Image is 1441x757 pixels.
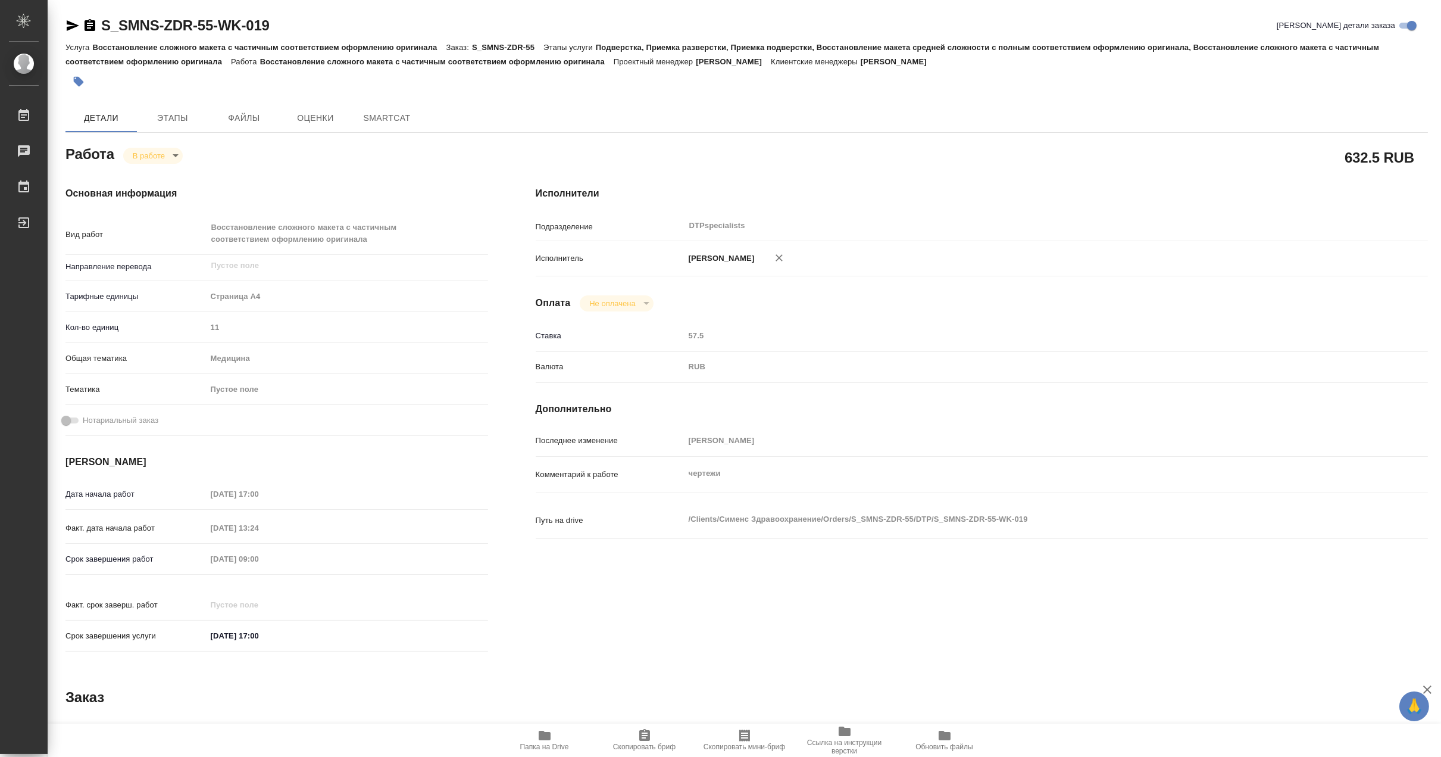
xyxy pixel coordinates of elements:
span: Скопировать мини-бриф [704,743,785,751]
div: Пустое поле [211,384,474,395]
span: [PERSON_NAME] детали заказа [1277,20,1395,32]
p: Заказ: [446,43,472,52]
p: Последнее изменение [536,435,684,447]
textarea: /Clients/Сименс Здравоохранение/Orders/S_SMNS-ZDR-55/DTP/S_SMNS-ZDR-55-WK-019 [684,509,1354,529]
button: Скопировать ссылку [83,18,97,33]
input: Пустое поле [210,258,460,273]
span: Детали [73,111,130,126]
p: [PERSON_NAME] [861,57,936,66]
input: ✎ Введи что-нибудь [207,627,311,644]
input: Пустое поле [207,485,311,503]
p: Подразделение [536,221,684,233]
button: Обновить файлы [895,724,995,757]
input: Пустое поле [207,319,488,336]
h4: Дополнительно [536,721,1428,736]
button: Скопировать мини-бриф [695,724,795,757]
p: Факт. дата начала работ [65,522,207,534]
button: В работе [129,151,168,161]
div: RUB [684,357,1354,377]
p: Дата начала работ [65,488,207,500]
button: Ссылка на инструкции верстки [795,724,895,757]
h4: Исполнители [536,186,1428,201]
input: Пустое поле [207,519,311,537]
p: Направление перевода [65,261,207,273]
p: [PERSON_NAME] [684,253,755,264]
p: S_SMNS-ZDR-55 [472,43,543,52]
span: Скопировать бриф [613,743,676,751]
input: Пустое поле [207,596,311,613]
h2: Заказ [65,688,104,707]
textarea: чертежи [684,463,1354,484]
span: Файлы [215,111,273,126]
span: Этапы [144,111,201,126]
h4: [PERSON_NAME] [65,455,488,469]
p: Комментарий к работе [536,469,684,481]
h2: Работа [65,142,114,164]
span: Оценки [287,111,344,126]
p: Ставка [536,330,684,342]
span: 🙏 [1404,694,1424,719]
span: Ссылка на инструкции верстки [802,739,887,755]
button: 🙏 [1399,691,1429,721]
h4: Дополнительно [536,402,1428,416]
button: Не оплачена [586,298,639,309]
p: Срок завершения работ [65,553,207,565]
p: Услуга [65,43,92,52]
button: Удалить исполнителя [766,245,792,271]
p: Тарифные единицы [65,291,207,303]
p: Проектный менеджер [614,57,696,66]
h4: Основная информация [65,721,488,736]
p: Работа [231,57,260,66]
p: Восстановление сложного макета с частичным соответствием оформлению оригинала [260,57,614,66]
p: Путь на drive [536,515,684,527]
p: Кол-во единиц [65,322,207,334]
p: Восстановление сложного макета с частичным соответствием оформлению оригинала [92,43,446,52]
p: Подверстка, Приемка разверстки, Приемка подверстки, Восстановление макета средней сложности с пол... [65,43,1379,66]
button: Скопировать ссылку для ЯМессенджера [65,18,80,33]
a: S_SMNS-ZDR-55-WK-019 [101,17,270,33]
p: Факт. срок заверш. работ [65,599,207,611]
p: Этапы услуги [543,43,596,52]
p: Вид работ [65,229,207,241]
div: Пустое поле [207,379,488,400]
input: Пустое поле [684,327,1354,344]
button: Папка на Drive [495,724,595,757]
h2: 632.5 RUB [1345,147,1414,167]
div: В работе [123,148,183,164]
h4: Основная информация [65,186,488,201]
p: [PERSON_NAME] [696,57,771,66]
button: Скопировать бриф [595,724,695,757]
p: Срок завершения услуги [65,630,207,642]
p: Общая тематика [65,353,207,365]
div: В работе [580,295,653,311]
p: Исполнитель [536,253,684,264]
button: Добавить тэг [65,68,92,95]
div: Медицина [207,348,488,369]
span: Обновить файлы [915,743,973,751]
input: Пустое поле [684,432,1354,449]
p: Клиентские менеджеры [771,57,861,66]
span: SmartCat [358,111,415,126]
h4: Оплата [536,296,571,310]
span: Папка на Drive [520,743,569,751]
p: Валюта [536,361,684,373]
p: Тематика [65,384,207,395]
div: Страница А4 [207,286,488,307]
input: Пустое поле [207,550,311,568]
span: Нотариальный заказ [83,415,158,426]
